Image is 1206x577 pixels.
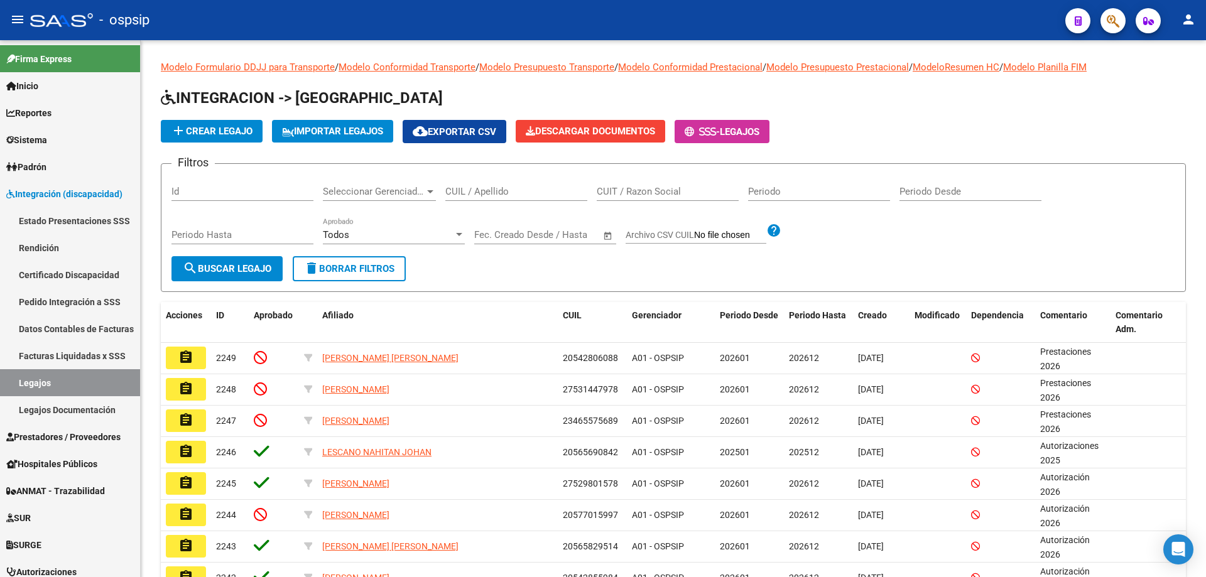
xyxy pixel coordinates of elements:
[720,126,759,138] span: Legajos
[249,302,299,343] datatable-header-cell: Aprobado
[216,384,236,394] span: 2248
[6,457,97,471] span: Hospitales Públicos
[6,160,46,174] span: Padrón
[715,302,784,343] datatable-header-cell: Periodo Desde
[1111,302,1186,343] datatable-header-cell: Comentario Adm.
[1040,535,1090,559] span: Autorización 2026
[1163,534,1193,564] div: Open Intercom Messenger
[216,541,236,551] span: 2243
[1040,347,1091,371] span: Prestaciones 2026
[789,310,846,320] span: Periodo Hasta
[858,384,884,394] span: [DATE]
[413,124,428,139] mat-icon: cloud_download
[563,310,582,320] span: CUIL
[216,447,236,457] span: 2246
[526,126,655,137] span: Descargar Documentos
[6,511,31,525] span: SUR
[178,475,193,490] mat-icon: assignment
[1040,409,1091,434] span: Prestaciones 2026
[627,302,715,343] datatable-header-cell: Gerenciador
[161,302,211,343] datatable-header-cell: Acciones
[720,478,750,488] span: 202601
[720,416,750,426] span: 202601
[632,447,684,457] span: A01 - OSPSIP
[563,384,618,394] span: 27531447978
[171,154,215,171] h3: Filtros
[322,310,354,320] span: Afiliado
[304,263,394,274] span: Borrar Filtros
[171,256,283,281] button: Buscar Legajo
[915,310,960,320] span: Modificado
[618,62,763,73] a: Modelo Conformidad Prestacional
[766,62,909,73] a: Modelo Presupuesto Prestacional
[6,538,41,552] span: SURGE
[178,444,193,459] mat-icon: assignment
[720,541,750,551] span: 202601
[1116,310,1163,335] span: Comentario Adm.
[322,384,389,394] span: [PERSON_NAME]
[216,310,224,320] span: ID
[789,353,819,363] span: 202612
[216,510,236,520] span: 2244
[563,541,618,551] span: 20565829514
[858,310,887,320] span: Creado
[632,510,684,520] span: A01 - OSPSIP
[1040,441,1099,465] span: Autorizaciones 2025
[632,384,684,394] span: A01 - OSPSIP
[6,52,72,66] span: Firma Express
[10,12,25,27] mat-icon: menu
[322,353,459,363] span: [PERSON_NAME] [PERSON_NAME]
[858,541,884,551] span: [DATE]
[216,478,236,488] span: 2245
[858,510,884,520] span: [DATE]
[322,447,432,457] span: LESCANO NAHITAN JOHAN
[183,263,271,274] span: Buscar Legajo
[858,416,884,426] span: [DATE]
[322,510,389,520] span: [PERSON_NAME]
[601,229,616,243] button: Open calendar
[632,416,684,426] span: A01 - OSPSIP
[720,310,778,320] span: Periodo Desde
[789,510,819,520] span: 202612
[6,187,122,201] span: Integración (discapacidad)
[323,229,349,240] span: Todos
[563,510,618,520] span: 20577015997
[563,478,618,488] span: 27529801578
[694,230,766,241] input: Archivo CSV CUIL
[216,353,236,363] span: 2249
[413,126,496,138] span: Exportar CSV
[474,229,525,240] input: Fecha inicio
[971,310,1024,320] span: Dependencia
[166,310,202,320] span: Acciones
[479,62,614,73] a: Modelo Presupuesto Transporte
[6,430,121,444] span: Prestadores / Proveedores
[322,541,459,551] span: [PERSON_NAME] [PERSON_NAME]
[161,89,443,107] span: INTEGRACION -> [GEOGRAPHIC_DATA]
[1035,302,1111,343] datatable-header-cell: Comentario
[6,133,47,147] span: Sistema
[183,261,198,276] mat-icon: search
[6,106,52,120] span: Reportes
[632,478,684,488] span: A01 - OSPSIP
[254,310,293,320] span: Aprobado
[632,541,684,551] span: A01 - OSPSIP
[789,447,819,457] span: 202512
[858,447,884,457] span: [DATE]
[789,416,819,426] span: 202612
[1040,310,1087,320] span: Comentario
[766,223,781,238] mat-icon: help
[282,126,383,137] span: IMPORTAR LEGAJOS
[178,538,193,553] mat-icon: assignment
[178,507,193,522] mat-icon: assignment
[6,79,38,93] span: Inicio
[563,353,618,363] span: 20542806088
[161,62,335,73] a: Modelo Formulario DDJJ para Transporte
[516,120,665,143] button: Descargar Documentos
[720,447,750,457] span: 202501
[853,302,910,343] datatable-header-cell: Creado
[171,123,186,138] mat-icon: add
[784,302,853,343] datatable-header-cell: Periodo Hasta
[99,6,149,34] span: - ospsip
[317,302,558,343] datatable-header-cell: Afiliado
[720,353,750,363] span: 202601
